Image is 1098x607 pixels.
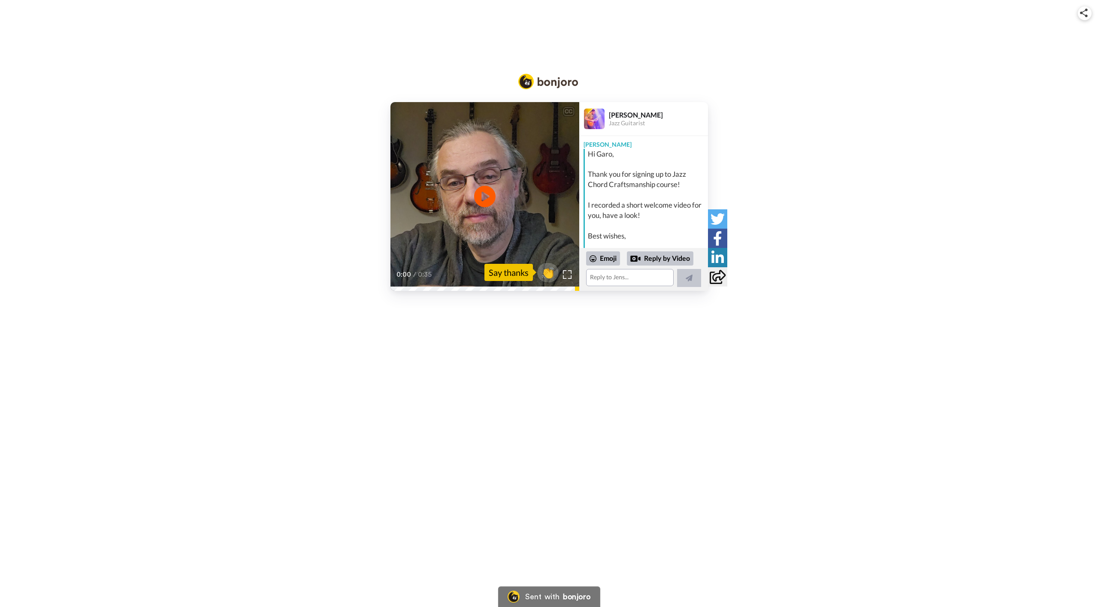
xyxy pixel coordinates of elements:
[537,266,559,279] span: 👏
[563,107,574,116] div: CC
[588,149,706,262] div: Hi Garo, Thank you for signing up to Jazz Chord Craftsmanship course! I recorded a short welcome ...
[630,254,641,264] div: Reply by Video
[609,120,708,127] div: Jazz Guitarist
[563,270,572,279] img: Full screen
[579,136,708,149] div: [PERSON_NAME]
[484,264,533,281] div: Say thanks
[518,74,578,89] img: Bonjoro Logo
[627,251,693,266] div: Reply by Video
[584,109,605,129] img: Profile Image
[609,111,708,119] div: [PERSON_NAME]
[537,263,559,282] button: 👏
[1080,9,1088,17] img: ic_share.svg
[396,269,411,280] span: 0:00
[418,269,433,280] span: 0:35
[413,269,416,280] span: /
[586,251,620,265] div: Emoji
